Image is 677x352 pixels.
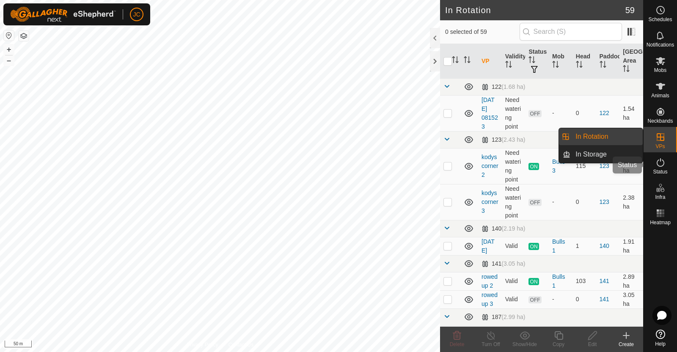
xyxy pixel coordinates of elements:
[4,44,14,55] button: +
[4,55,14,66] button: –
[572,148,596,184] td: 115
[482,313,525,321] div: 187
[600,242,609,249] a: 140
[502,44,526,79] th: Validity
[528,296,541,303] span: OFF
[520,23,622,41] input: Search (S)
[575,132,608,142] span: In Rotation
[187,341,218,349] a: Privacy Policy
[502,272,526,290] td: Valid
[653,169,667,174] span: Status
[19,31,29,41] button: Map Layers
[478,44,502,79] th: VP
[600,110,609,116] a: 122
[501,136,525,143] span: (2.43 ha)
[552,198,569,206] div: -
[654,68,666,73] span: Mobs
[501,260,525,267] span: (3.05 ha)
[655,341,666,346] span: Help
[600,278,609,284] a: 141
[502,237,526,255] td: Valid
[528,199,541,206] span: OFF
[552,62,559,69] p-sorticon: Activate to sort
[572,184,596,220] td: 0
[570,146,643,163] a: In Storage
[502,148,526,184] td: Need watering point
[650,220,671,225] span: Heatmap
[450,341,465,347] span: Delete
[452,58,459,64] p-sorticon: Activate to sort
[619,290,643,308] td: 3.05 ha
[572,272,596,290] td: 103
[482,96,498,130] a: [DATE] 081523
[502,184,526,220] td: Need watering point
[600,162,609,169] a: 123
[552,295,569,304] div: -
[501,83,525,90] span: (1.68 ha)
[559,128,643,145] li: In Rotation
[482,83,525,91] div: 122
[502,290,526,308] td: Valid
[600,62,606,69] p-sorticon: Activate to sort
[528,58,535,64] p-sorticon: Activate to sort
[482,291,498,307] a: rowed up 3
[651,93,669,98] span: Animals
[508,341,542,348] div: Show/Hide
[10,7,116,22] img: Gallagher Logo
[552,109,569,118] div: -
[570,128,643,145] a: In Rotation
[623,66,630,73] p-sorticon: Activate to sort
[575,149,607,159] span: In Storage
[619,184,643,220] td: 2.38 ha
[482,136,525,143] div: 123
[133,10,140,19] span: JC
[474,341,508,348] div: Turn Off
[528,278,539,285] span: ON
[552,237,569,255] div: Bulls 1
[655,195,665,200] span: Infra
[648,17,672,22] span: Schedules
[482,190,498,214] a: kodys corner 3
[619,237,643,255] td: 1.91 ha
[528,243,539,250] span: ON
[600,296,609,302] a: 141
[4,30,14,41] button: Reset Map
[619,272,643,290] td: 2.89 ha
[572,44,596,79] th: Head
[647,118,673,124] span: Neckbands
[644,326,677,350] a: Help
[572,237,596,255] td: 1
[445,27,520,36] span: 0 selected of 59
[619,95,643,131] td: 1.54 ha
[559,146,643,163] li: In Storage
[445,5,625,15] h2: In Rotation
[596,44,620,79] th: Paddock
[482,260,525,267] div: 141
[552,157,569,175] div: Bulls 3
[572,95,596,131] td: 0
[549,44,572,79] th: Mob
[655,144,665,149] span: VPs
[575,341,609,348] div: Edit
[482,238,495,254] a: [DATE]
[572,290,596,308] td: 0
[482,154,498,178] a: kodys corner 2
[525,44,549,79] th: Status
[505,62,512,69] p-sorticon: Activate to sort
[501,225,525,232] span: (2.19 ha)
[482,273,498,289] a: rowed up 2
[552,272,569,290] div: Bulls 1
[625,4,635,16] span: 59
[576,62,583,69] p-sorticon: Activate to sort
[482,225,525,232] div: 140
[528,110,541,117] span: OFF
[228,341,253,349] a: Contact Us
[464,58,471,64] p-sorticon: Activate to sort
[542,341,575,348] div: Copy
[647,42,674,47] span: Notifications
[600,198,609,205] a: 123
[528,163,539,170] span: ON
[619,148,643,184] td: 2.39 ha
[502,95,526,131] td: Need watering point
[619,44,643,79] th: [GEOGRAPHIC_DATA] Area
